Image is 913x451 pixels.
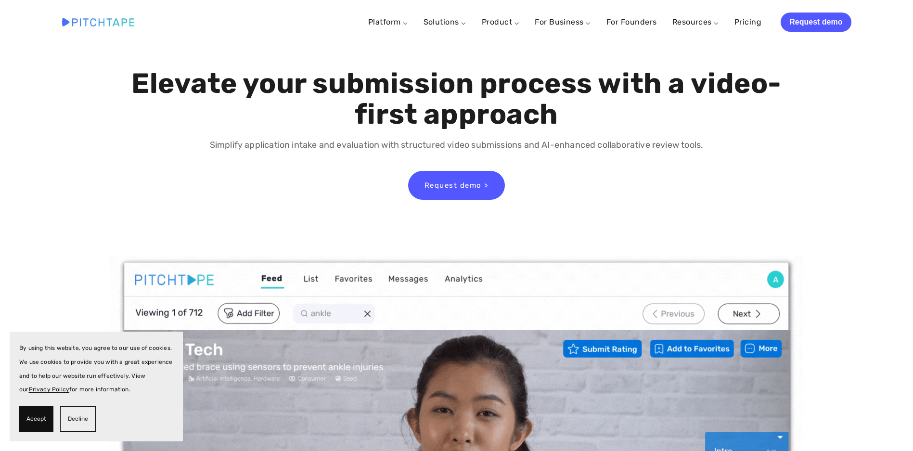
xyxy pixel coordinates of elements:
[19,341,173,397] p: By using this website, you agree to our use of cookies. We use cookies to provide you with a grea...
[129,68,784,130] h1: Elevate your submission process with a video-first approach
[129,138,784,152] p: Simplify application intake and evaluation with structured video submissions and AI-enhanced coll...
[60,406,96,432] button: Decline
[29,386,70,393] a: Privacy Policy
[26,412,46,426] span: Accept
[424,17,466,26] a: Solutions ⌵
[482,17,519,26] a: Product ⌵
[68,412,88,426] span: Decline
[781,13,851,32] a: Request demo
[672,17,719,26] a: Resources ⌵
[19,406,53,432] button: Accept
[62,18,134,26] img: Pitchtape | Video Submission Management Software
[408,171,505,200] a: Request demo >
[734,13,761,31] a: Pricing
[368,17,408,26] a: Platform ⌵
[535,17,591,26] a: For Business ⌵
[10,332,183,441] section: Cookie banner
[606,13,657,31] a: For Founders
